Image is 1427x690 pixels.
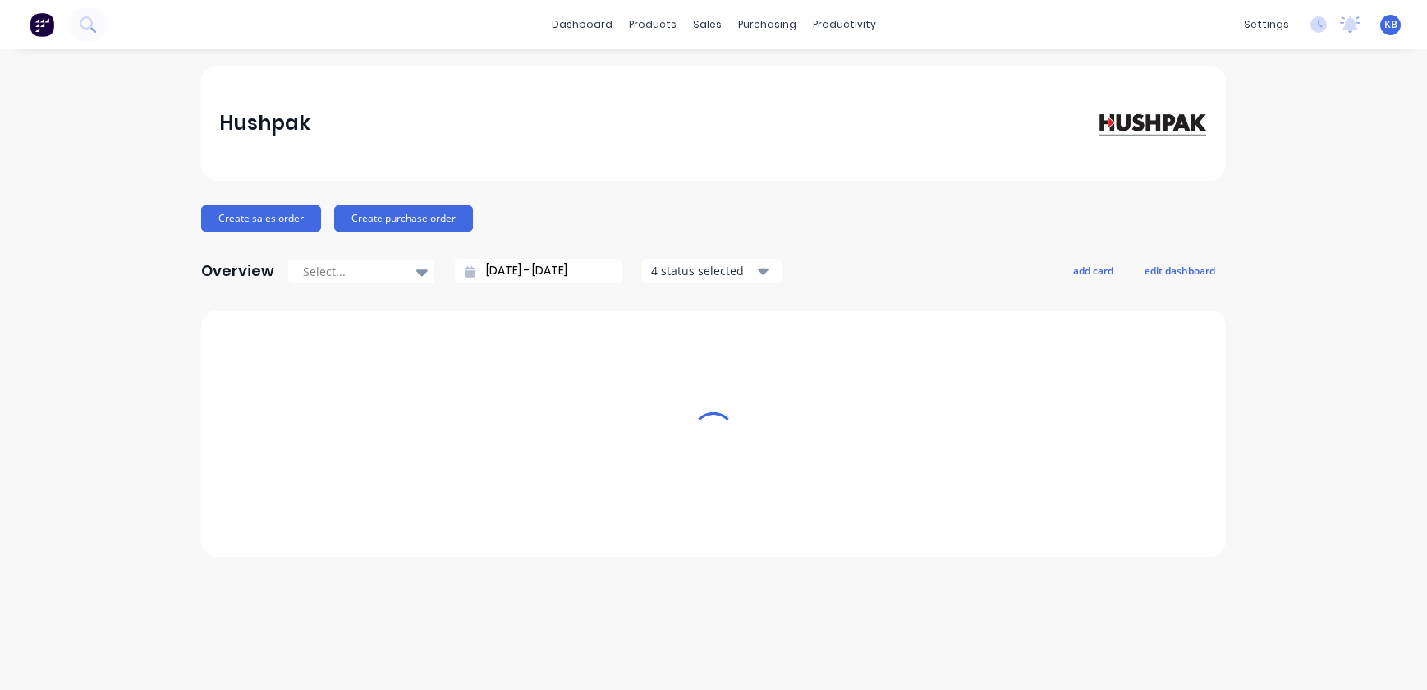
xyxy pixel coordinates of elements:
div: sales [685,12,730,37]
div: productivity [805,12,884,37]
a: dashboard [544,12,621,37]
button: Create sales order [201,205,321,232]
div: purchasing [730,12,805,37]
div: Hushpak [219,107,310,140]
span: KB [1384,17,1397,32]
img: Hushpak [1093,108,1208,137]
button: add card [1062,260,1124,281]
div: settings [1236,12,1297,37]
button: 4 status selected [642,259,782,283]
div: Overview [201,255,274,287]
div: products [621,12,685,37]
button: edit dashboard [1134,260,1226,281]
img: Factory [30,12,54,37]
div: 4 status selected [651,262,755,279]
button: Create purchase order [334,205,473,232]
